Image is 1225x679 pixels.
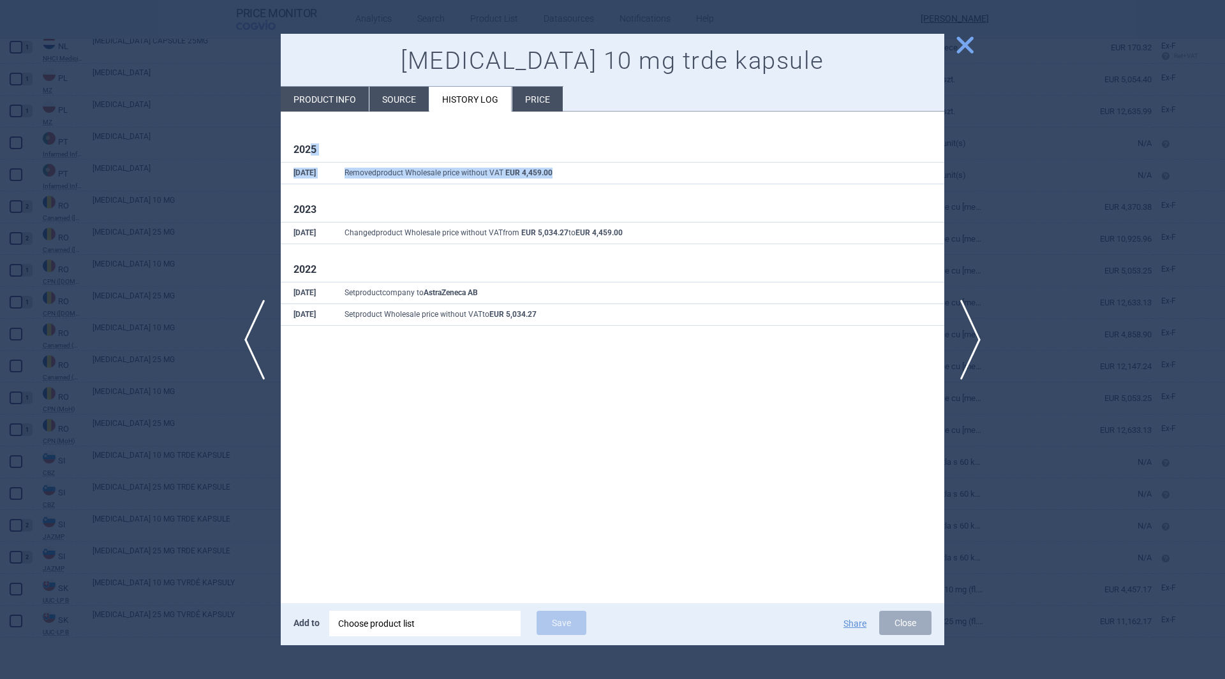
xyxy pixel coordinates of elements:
th: [DATE] [281,223,332,244]
h1: 2023 [293,203,932,215]
span: Removed product Wholesale price without VAT [345,168,553,177]
p: Add to [293,611,320,635]
li: History log [429,87,512,112]
h1: 2022 [293,263,932,275]
div: Choose product list [338,611,512,636]
strong: EUR 4,459.00 [575,228,623,237]
span: Changed product Wholesale price without VAT from to [345,228,623,237]
th: [DATE] [281,163,332,184]
li: Source [369,87,429,112]
button: Share [843,619,866,628]
th: [DATE] [281,282,332,304]
span: Set product Wholesale price without VAT to [345,310,537,319]
strong: EUR 5,034.27 [521,228,568,237]
li: Price [512,87,563,112]
th: [DATE] [281,303,332,325]
button: Close [879,611,932,635]
button: Save [537,611,586,635]
span: Set product company to [345,288,478,297]
li: Product info [281,87,369,112]
strong: EUR 5,034.27 [489,310,537,319]
h1: [MEDICAL_DATA] 10 mg trde kapsule [293,47,932,76]
h1: 2025 [293,143,932,156]
strong: AstraZeneca AB [424,288,478,297]
div: Choose product list [329,611,521,636]
strong: EUR 4,459.00 [505,168,553,177]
